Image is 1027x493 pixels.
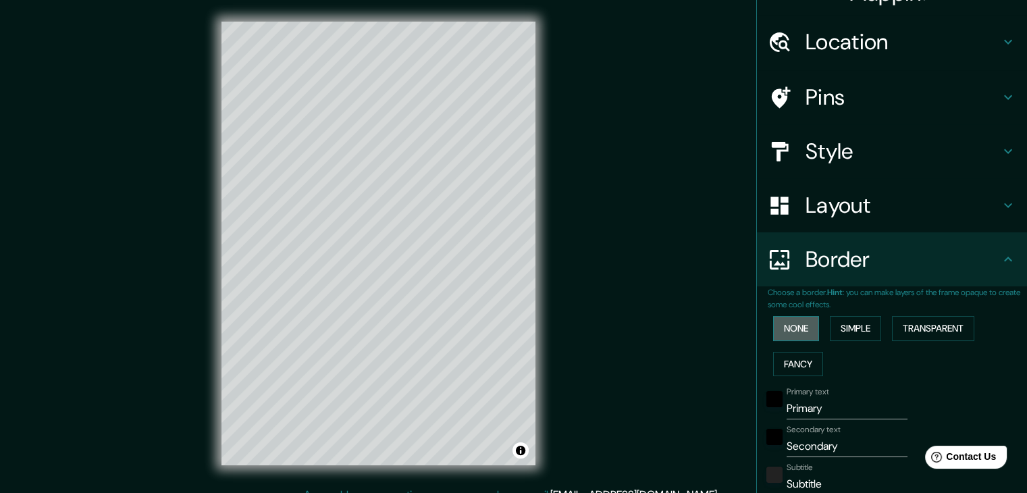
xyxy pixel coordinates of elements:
[787,462,813,473] label: Subtitle
[757,15,1027,69] div: Location
[806,192,1000,219] h4: Layout
[830,316,881,341] button: Simple
[766,429,783,445] button: black
[757,178,1027,232] div: Layout
[766,391,783,407] button: black
[892,316,974,341] button: Transparent
[907,440,1012,478] iframe: Help widget launcher
[768,286,1027,311] p: Choose a border. : you can make layers of the frame opaque to create some cool effects.
[773,316,819,341] button: None
[757,70,1027,124] div: Pins
[806,138,1000,165] h4: Style
[757,232,1027,286] div: Border
[806,84,1000,111] h4: Pins
[766,467,783,483] button: color-222222
[806,246,1000,273] h4: Border
[757,124,1027,178] div: Style
[806,28,1000,55] h4: Location
[787,424,841,436] label: Secondary text
[512,442,529,459] button: Toggle attribution
[827,287,843,298] b: Hint
[773,352,823,377] button: Fancy
[787,386,828,398] label: Primary text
